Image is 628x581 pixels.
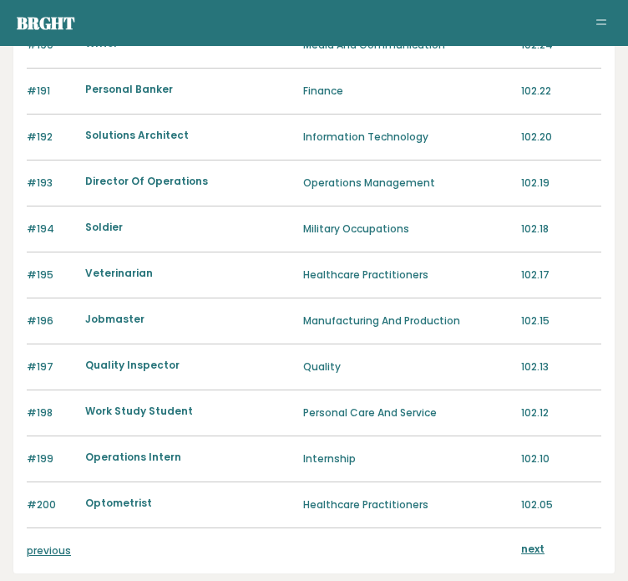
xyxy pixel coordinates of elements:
[521,313,601,329] p: 102.15
[85,266,153,280] a: Veterinarian
[303,313,511,329] p: Manufacturing And Production
[27,405,75,420] p: #198
[27,130,75,145] p: #192
[27,543,71,558] a: previous
[85,404,193,418] a: Work Study Student
[85,312,144,326] a: Jobmaster
[303,130,511,145] p: Information Technology
[27,176,75,191] p: #193
[521,268,601,283] p: 102.17
[303,222,511,237] p: Military Occupations
[521,542,544,556] a: next
[591,13,611,33] button: Toggle navigation
[521,176,601,191] p: 102.19
[27,497,75,512] p: #200
[521,497,601,512] p: 102.05
[27,313,75,329] p: #196
[303,451,511,466] p: Internship
[303,268,511,283] p: Healthcare Practitioners
[303,497,511,512] p: Healthcare Practitioners
[85,82,173,96] a: Personal Banker
[85,450,181,464] a: Operations Intern
[521,405,601,420] p: 102.12
[85,128,189,142] a: Solutions Architect
[521,451,601,466] p: 102.10
[85,358,180,372] a: Quality Inspector
[521,222,601,237] p: 102.18
[303,176,511,191] p: Operations Management
[27,359,75,375] p: #197
[85,174,208,188] a: Director Of Operations
[27,222,75,237] p: #194
[27,84,75,99] p: #191
[17,12,75,34] a: Brght
[521,84,601,99] p: 102.22
[85,220,123,234] a: Soldier
[85,496,152,510] a: Optometrist
[303,359,511,375] p: Quality
[27,268,75,283] p: #195
[27,451,75,466] p: #199
[303,405,511,420] p: Personal Care And Service
[521,359,601,375] p: 102.13
[521,130,601,145] p: 102.20
[303,84,511,99] p: Finance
